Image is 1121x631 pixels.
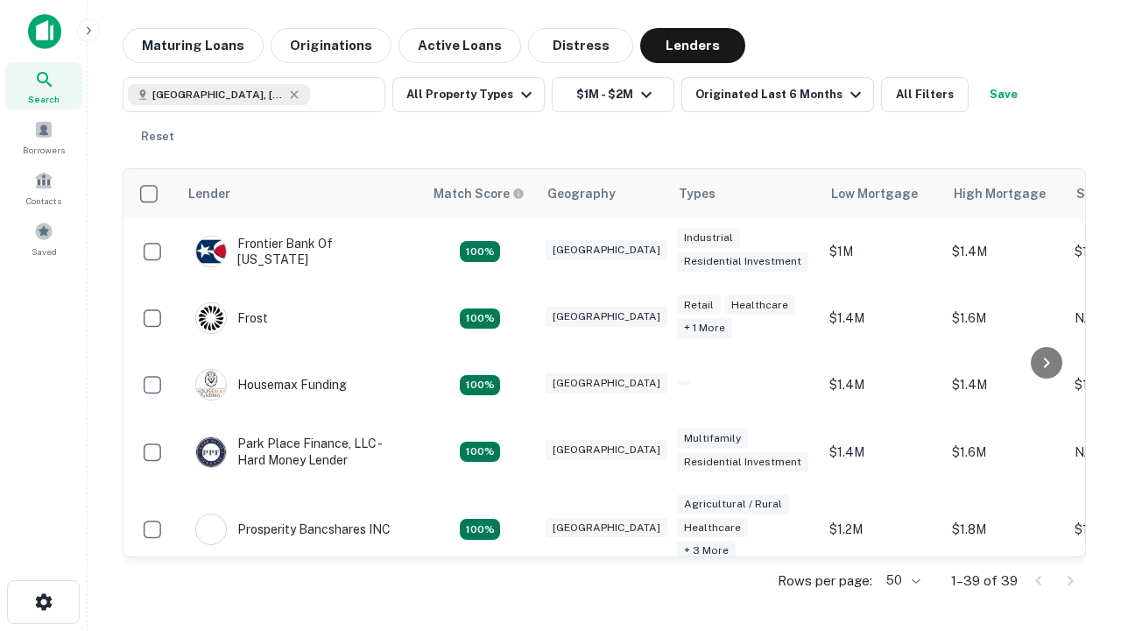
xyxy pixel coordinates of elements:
a: Borrowers [5,113,82,160]
div: Matching Properties: 7, hasApolloMatch: undefined [460,519,500,540]
div: Lender [188,183,230,204]
button: Originated Last 6 Months [681,77,874,112]
div: [GEOGRAPHIC_DATA] [546,240,667,260]
button: All Filters [881,77,969,112]
button: Distress [528,28,633,63]
button: Active Loans [398,28,521,63]
button: All Property Types [392,77,545,112]
td: $1.4M [821,351,943,418]
th: Types [668,169,821,218]
th: Capitalize uses an advanced AI algorithm to match your search with the best lender. The match sco... [423,169,537,218]
img: picture [196,303,226,333]
img: capitalize-icon.png [28,14,61,49]
td: $1.8M [943,486,1066,574]
div: Matching Properties: 4, hasApolloMatch: undefined [460,241,500,262]
div: + 1 more [677,318,732,338]
img: picture [196,437,226,467]
div: Geography [547,183,616,204]
td: $1.4M [821,418,943,485]
div: Originated Last 6 Months [695,84,866,105]
div: [GEOGRAPHIC_DATA] [546,440,667,460]
span: Search [28,92,60,106]
div: High Mortgage [954,183,1046,204]
div: Multifamily [677,429,748,449]
div: Frost [195,302,268,334]
button: Reset [130,119,186,154]
button: Maturing Loans [123,28,264,63]
img: picture [196,370,226,400]
div: Retail [677,295,721,315]
button: Originations [271,28,391,63]
span: Saved [32,245,57,259]
iframe: Chat Widget [1033,491,1121,575]
p: 1–39 of 39 [951,571,1018,592]
div: Frontier Bank Of [US_STATE] [195,236,405,267]
th: High Mortgage [943,169,1066,218]
img: picture [196,514,226,544]
div: Healthcare [724,295,795,315]
td: $1M [821,218,943,285]
img: picture [196,237,226,266]
div: + 3 more [677,541,736,561]
a: Search [5,62,82,110]
div: 50 [879,568,923,593]
a: Contacts [5,164,82,211]
div: Residential Investment [677,252,808,272]
button: $1M - $2M [552,77,674,112]
div: Capitalize uses an advanced AI algorithm to match your search with the best lender. The match sco... [434,184,525,203]
td: $1.6M [943,418,1066,485]
td: $1.4M [943,218,1066,285]
div: Residential Investment [677,452,808,472]
div: Matching Properties: 4, hasApolloMatch: undefined [460,375,500,396]
div: Industrial [677,228,740,248]
div: Matching Properties: 4, hasApolloMatch: undefined [460,308,500,330]
div: Healthcare [677,518,748,538]
div: Agricultural / Rural [677,494,789,514]
td: $1.4M [943,351,1066,418]
h6: Match Score [434,184,521,203]
div: Housemax Funding [195,369,347,401]
div: Prosperity Bancshares INC [195,514,391,545]
div: [GEOGRAPHIC_DATA] [546,518,667,538]
th: Low Mortgage [821,169,943,218]
span: [GEOGRAPHIC_DATA], [GEOGRAPHIC_DATA], [GEOGRAPHIC_DATA] [152,87,284,103]
div: Matching Properties: 4, hasApolloMatch: undefined [460,442,500,463]
span: Contacts [26,194,61,208]
div: [GEOGRAPHIC_DATA] [546,373,667,393]
span: Borrowers [23,143,65,157]
a: Saved [5,215,82,262]
th: Lender [178,169,423,218]
div: Low Mortgage [831,183,918,204]
button: Lenders [640,28,745,63]
div: [GEOGRAPHIC_DATA] [546,307,667,327]
p: Rows per page: [778,571,872,592]
div: Types [679,183,716,204]
button: Save your search to get updates of matches that match your search criteria. [976,77,1032,112]
td: $1.6M [943,285,1066,351]
div: Park Place Finance, LLC - Hard Money Lender [195,436,405,467]
td: $1.4M [821,285,943,351]
th: Geography [537,169,668,218]
td: $1.2M [821,486,943,574]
